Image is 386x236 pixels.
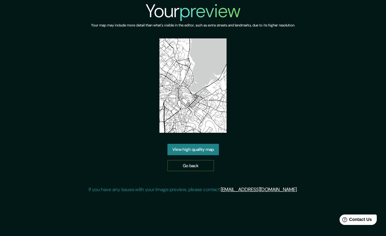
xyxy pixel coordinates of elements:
[91,22,295,29] h6: Your map may include more detail than what's visible in the editor, such as extra streets and lan...
[159,38,226,133] img: created-map-preview
[331,212,379,229] iframe: Help widget launcher
[167,160,214,171] a: Go back
[89,186,298,193] p: If you have any issues with your image preview, please contact .
[221,186,297,193] a: [EMAIL_ADDRESS][DOMAIN_NAME]
[167,144,219,155] a: View high quality map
